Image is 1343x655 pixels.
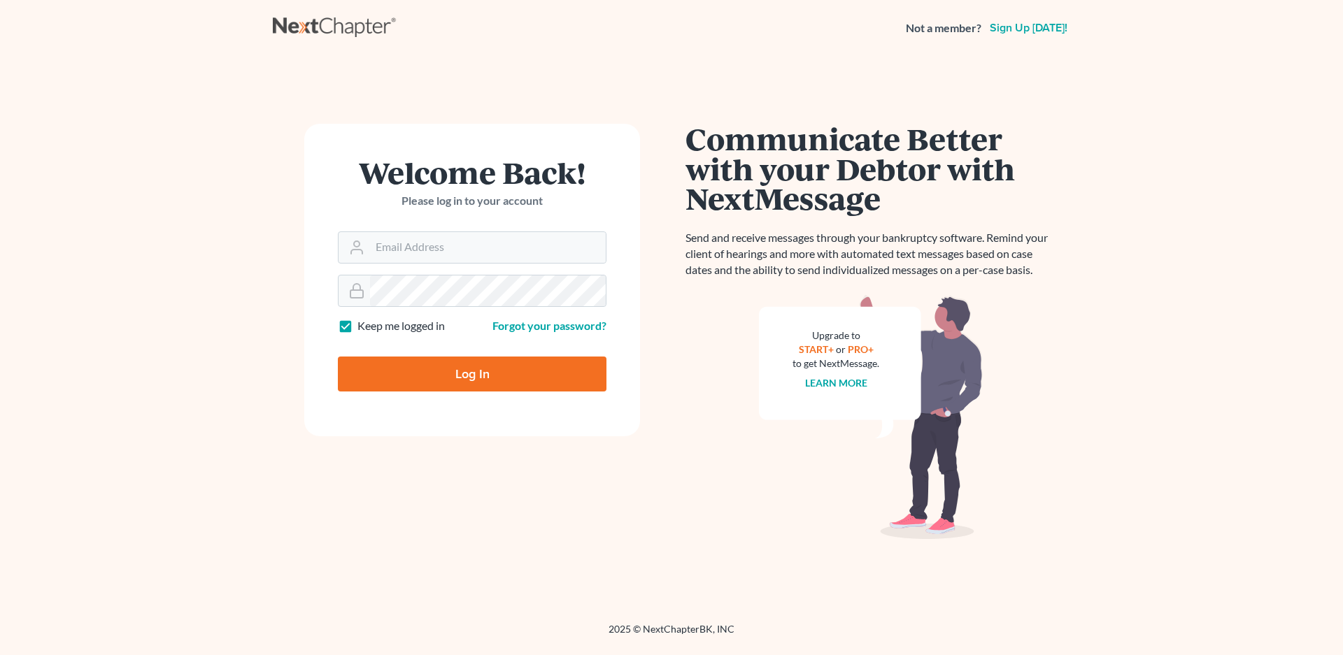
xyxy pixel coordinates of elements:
div: 2025 © NextChapterBK, INC [273,622,1070,647]
a: PRO+ [848,343,874,355]
a: Sign up [DATE]! [987,22,1070,34]
div: Upgrade to [793,329,879,343]
h1: Welcome Back! [338,157,606,187]
p: Please log in to your account [338,193,606,209]
input: Log In [338,357,606,391]
label: Keep me logged in [357,318,445,334]
a: START+ [799,343,834,355]
span: or [836,343,846,355]
input: Email Address [370,232,606,263]
a: Forgot your password? [492,319,606,332]
p: Send and receive messages through your bankruptcy software. Remind your client of hearings and mo... [685,230,1056,278]
div: to get NextMessage. [793,357,879,370]
h1: Communicate Better with your Debtor with NextMessage [685,124,1056,213]
img: nextmessage_bg-59042aed3d76b12b5cd301f8e5b87938c9018125f34e5fa2b7a6b67550977c72.svg [759,295,983,540]
a: Learn more [805,377,867,389]
strong: Not a member? [906,20,981,36]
